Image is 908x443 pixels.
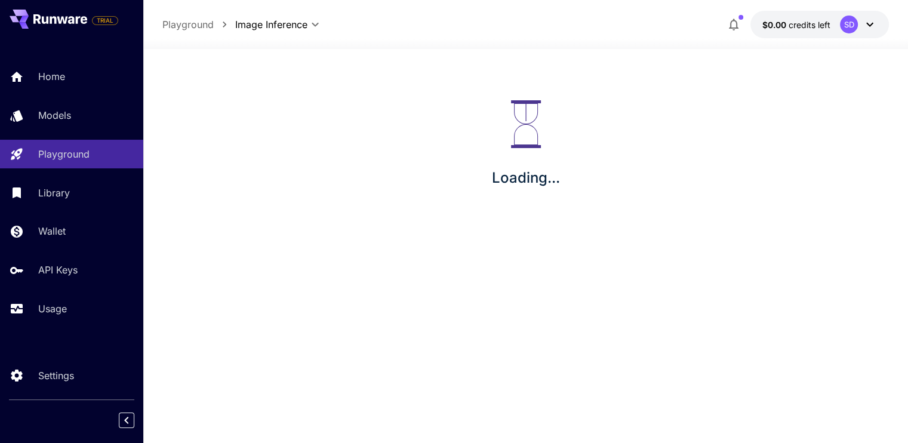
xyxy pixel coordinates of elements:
[762,19,830,31] div: $0.00
[119,413,134,428] button: Collapse sidebar
[162,17,235,32] nav: breadcrumb
[762,20,789,30] span: $0.00
[38,368,74,383] p: Settings
[38,147,90,161] p: Playground
[38,186,70,200] p: Library
[840,16,858,33] div: SD
[38,224,66,238] p: Wallet
[38,302,67,316] p: Usage
[38,69,65,84] p: Home
[235,17,307,32] span: Image Inference
[38,108,71,122] p: Models
[750,11,889,38] button: $0.00SD
[789,20,830,30] span: credits left
[162,17,214,32] a: Playground
[492,167,560,189] p: Loading...
[92,13,118,27] span: Add your payment card to enable full platform functionality.
[128,410,143,431] div: Collapse sidebar
[93,16,118,25] span: TRIAL
[38,263,78,277] p: API Keys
